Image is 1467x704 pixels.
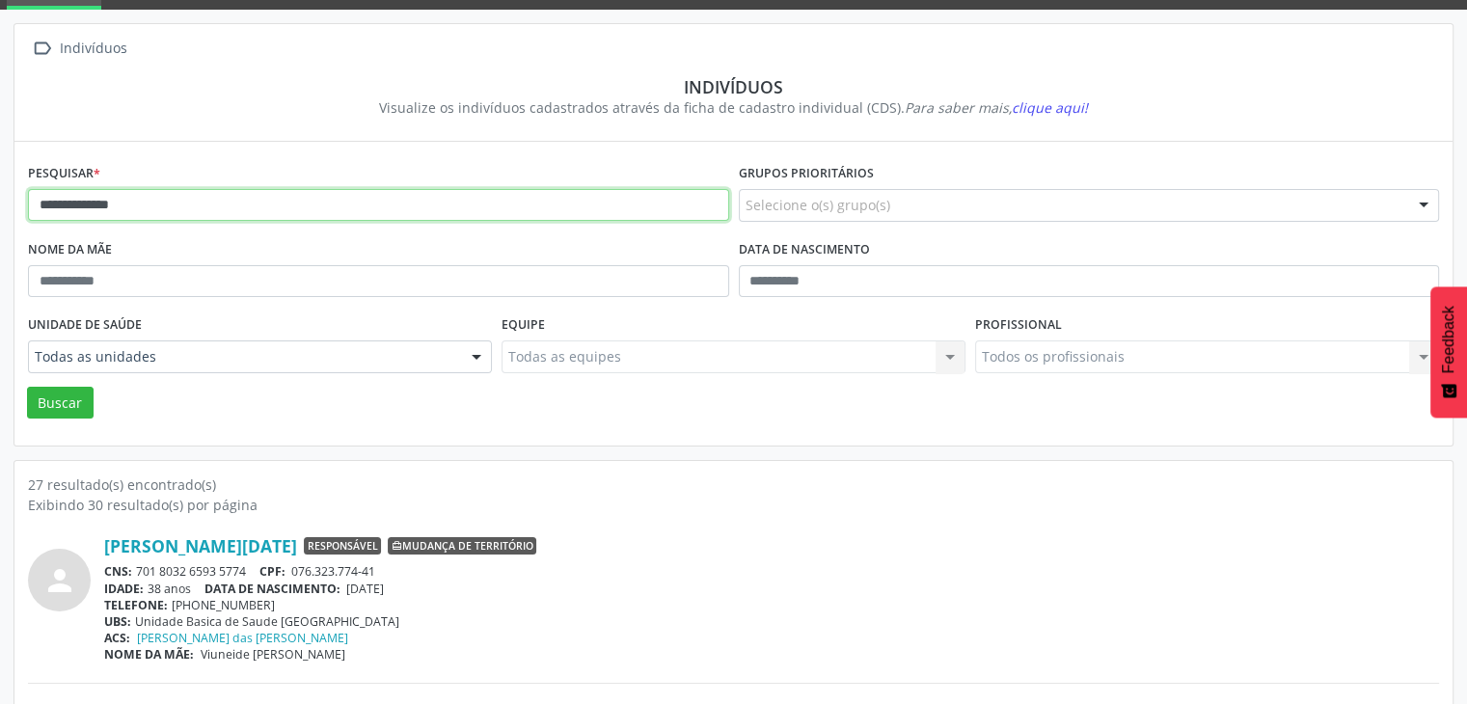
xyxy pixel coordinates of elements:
span: NOME DA MÃE: [104,646,194,663]
span: CNS: [104,563,132,580]
label: Unidade de saúde [28,311,142,340]
span: 076.323.774-41 [291,563,375,580]
span: Mudança de território [388,537,536,555]
div: Visualize os indivíduos cadastrados através da ficha de cadastro individual (CDS). [41,97,1426,118]
label: Profissional [975,311,1062,340]
label: Equipe [502,311,545,340]
span: UBS: [104,613,131,630]
i: Para saber mais, [905,98,1088,117]
label: Nome da mãe [28,235,112,265]
span: [DATE] [346,581,384,597]
span: Selecione o(s) grupo(s) [746,195,890,215]
label: Pesquisar [28,159,100,189]
div: 38 anos [104,581,1439,597]
a:  Indivíduos [28,35,130,63]
span: DATA DE NASCIMENTO: [204,581,340,597]
a: [PERSON_NAME][DATE] [104,535,297,556]
button: Feedback - Mostrar pesquisa [1430,286,1467,418]
span: Feedback [1440,306,1457,373]
span: TELEFONE: [104,597,168,613]
span: Todas as unidades [35,347,452,366]
i: person [42,563,77,598]
span: CPF: [259,563,285,580]
span: clique aqui! [1012,98,1088,117]
div: 701 8032 6593 5774 [104,563,1439,580]
div: Indivíduos [56,35,130,63]
button: Buscar [27,387,94,420]
i:  [28,35,56,63]
label: Data de nascimento [739,235,870,265]
div: Exibindo 30 resultado(s) por página [28,495,1439,515]
span: IDADE: [104,581,144,597]
div: Unidade Basica de Saude [GEOGRAPHIC_DATA] [104,613,1439,630]
label: Grupos prioritários [739,159,874,189]
span: Viuneide [PERSON_NAME] [201,646,345,663]
span: ACS: [104,630,130,646]
div: [PHONE_NUMBER] [104,597,1439,613]
div: Indivíduos [41,76,1426,97]
a: [PERSON_NAME] das [PERSON_NAME] [137,630,348,646]
div: 27 resultado(s) encontrado(s) [28,474,1439,495]
span: Responsável [304,537,381,555]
